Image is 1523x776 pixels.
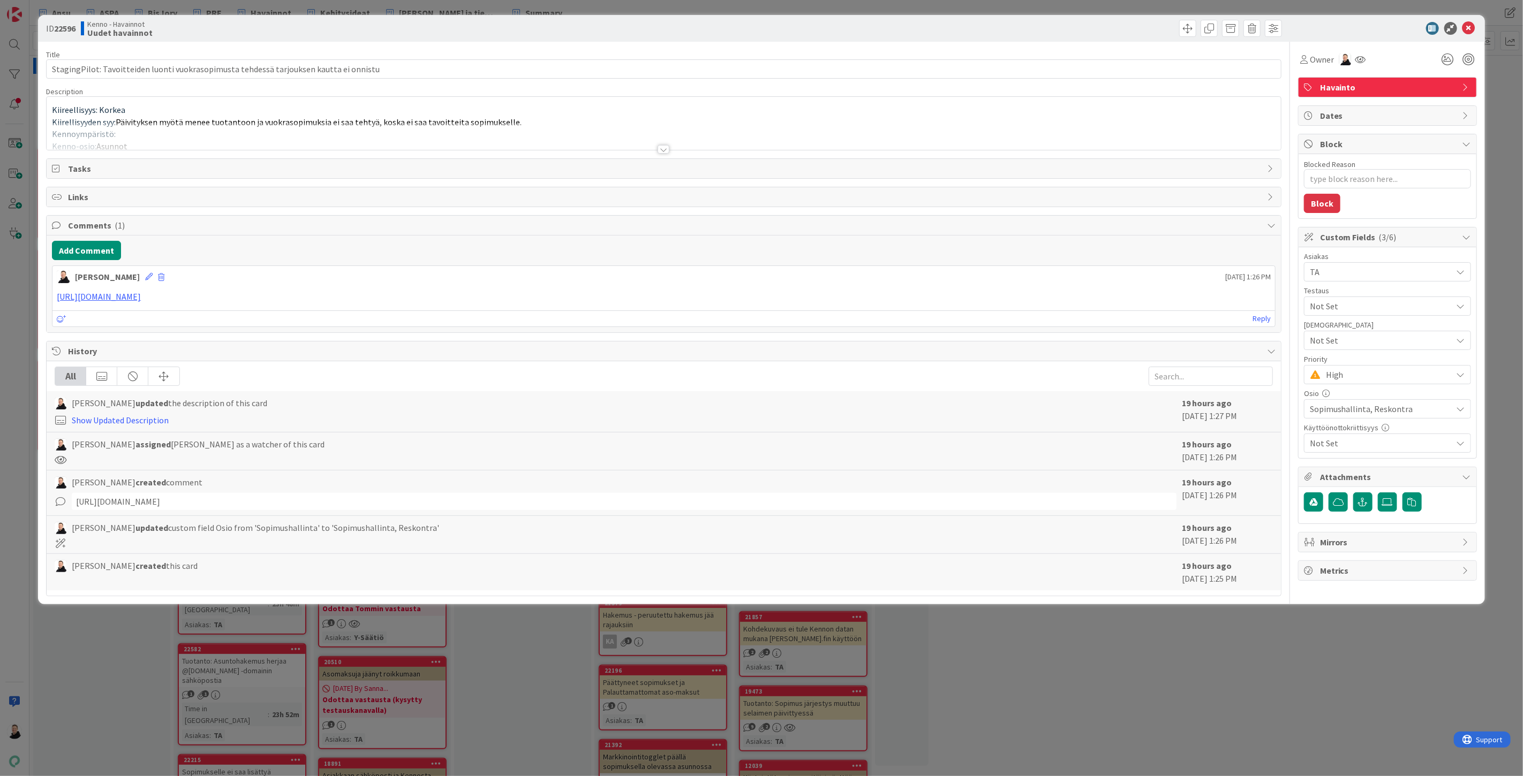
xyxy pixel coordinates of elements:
a: [URL][DOMAIN_NAME] [57,291,141,302]
div: [DEMOGRAPHIC_DATA] [1304,321,1471,329]
span: [PERSON_NAME] the description of this card [72,397,267,409]
div: [PERSON_NAME] [75,270,140,283]
span: Dates [1320,109,1457,122]
span: ( 1 ) [115,220,125,231]
img: AN [55,477,66,489]
div: Priority [1304,355,1471,363]
b: created [135,560,166,571]
span: Owner [1310,53,1334,66]
img: AN [55,560,66,572]
span: Havainto [1320,81,1457,94]
div: Asiakas [1304,253,1471,260]
div: [DATE] 1:26 PM [1182,438,1273,465]
b: 19 hours ago [1182,560,1232,571]
div: Käyttöönottokriittisyys [1304,424,1471,431]
div: All [55,367,86,385]
label: Title [46,50,60,59]
span: History [68,345,1262,357]
button: Add Comment [52,241,121,260]
div: [DATE] 1:26 PM [1182,476,1273,510]
span: Not Set [1310,437,1452,450]
span: Attachments [1320,470,1457,483]
span: Kiirellisyyden syy: [52,117,116,127]
div: Osio [1304,390,1471,397]
span: Metrics [1320,564,1457,577]
button: Block [1304,194,1340,213]
span: Description [46,87,83,96]
img: AN [1339,54,1351,65]
span: Kiireellisyys: Korkea [52,104,125,115]
b: updated [135,522,168,533]
span: Block [1320,138,1457,150]
span: Päivityksen myötä menee tuotantoon ja vuokrasopimuksia ei saa tehtyä, koska ei saa tavoitteita so... [116,117,522,127]
a: Reply [1253,312,1271,325]
span: TA [1310,265,1452,278]
b: 22596 [54,23,76,34]
b: 19 hours ago [1182,522,1232,533]
span: Tasks [68,162,1262,175]
span: [PERSON_NAME] custom field Osio from 'Sopimushallinta' to 'Sopimushallinta, Reskontra' [72,521,439,534]
span: [DATE] 1:26 PM [1225,271,1271,283]
div: Testaus [1304,287,1471,294]
b: 19 hours ago [1182,439,1232,450]
span: Mirrors [1320,536,1457,549]
span: Comments [68,219,1262,232]
div: [DATE] 1:25 PM [1182,559,1273,585]
img: AN [55,398,66,409]
span: Support [22,2,49,14]
img: AN [57,270,70,283]
b: assigned [135,439,171,450]
span: ( 3/6 ) [1379,232,1397,242]
b: 19 hours ago [1182,398,1232,408]
b: Uudet havainnot [87,28,153,37]
div: [URL][DOMAIN_NAME] [72,493,1177,510]
img: AN [55,439,66,451]
span: Kenno - Havainnot [87,20,153,28]
b: updated [135,398,168,408]
span: Links [68,191,1262,203]
span: [PERSON_NAME] [PERSON_NAME] as a watcher of this card [72,438,325,451]
img: AN [55,522,66,534]
span: [PERSON_NAME] comment [72,476,202,489]
b: created [135,477,166,488]
input: Search... [1149,367,1273,386]
span: Sopimushallinta, Reskontra [1310,402,1452,415]
input: type card name here... [46,59,1281,79]
span: [PERSON_NAME] this card [72,559,198,572]
b: 19 hours ago [1182,477,1232,488]
span: Not Set [1310,334,1452,347]
span: ID [46,22,76,35]
span: High [1326,367,1447,382]
a: Show Updated Description [72,415,169,425]
label: Blocked Reason [1304,159,1356,169]
span: Custom Fields [1320,231,1457,244]
span: Not Set [1310,300,1452,313]
div: [DATE] 1:26 PM [1182,521,1273,548]
div: [DATE] 1:27 PM [1182,397,1273,427]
